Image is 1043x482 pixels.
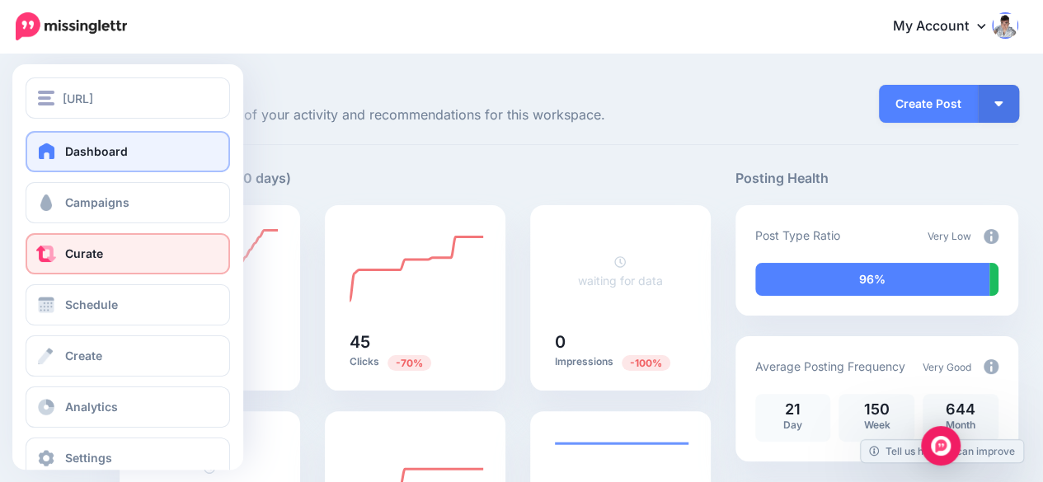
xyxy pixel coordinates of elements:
[350,354,481,370] p: Clicks
[735,168,1018,189] h5: Posting Health
[755,357,905,376] p: Average Posting Frequency
[863,419,890,431] span: Week
[879,85,978,123] a: Create Post
[26,386,230,428] a: Analytics
[928,230,971,242] span: Very Low
[388,355,431,371] span: Previous period: 152
[923,361,971,373] span: Very Good
[984,229,998,244] img: info-circle-grey.png
[26,284,230,325] a: Schedule
[65,246,103,260] span: Curate
[984,359,998,374] img: info-circle-grey.png
[578,255,663,288] a: waiting for data
[755,263,989,296] div: 96% of your posts in the last 30 days have been from Drip Campaigns
[931,402,990,417] p: 644
[65,451,112,465] span: Settings
[555,354,686,370] p: Impressions
[16,12,127,40] img: Missinglettr
[65,297,118,311] span: Schedule
[622,355,670,371] span: Previous period: 5.47K
[26,77,230,119] button: [URL]
[755,226,840,245] p: Post Type Ratio
[350,334,481,350] h5: 45
[763,402,823,417] p: 21
[65,400,118,414] span: Analytics
[38,91,54,105] img: menu.png
[26,182,230,223] a: Campaigns
[847,402,906,417] p: 150
[65,349,102,363] span: Create
[555,334,686,350] h5: 0
[65,144,128,158] span: Dashboard
[120,105,711,126] span: Here's an overview of your activity and recommendations for this workspace.
[861,440,1023,462] a: Tell us how we can improve
[26,233,230,274] a: Curate
[921,426,961,466] div: Open Intercom Messenger
[783,419,802,431] span: Day
[946,419,975,431] span: Month
[26,335,230,377] a: Create
[876,7,1018,47] a: My Account
[989,263,998,296] div: 4% of your posts in the last 30 days were manually created (i.e. were not from Drip Campaigns or ...
[994,101,1003,106] img: arrow-down-white.png
[65,195,129,209] span: Campaigns
[26,438,230,479] a: Settings
[26,131,230,172] a: Dashboard
[63,89,93,108] span: [URL]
